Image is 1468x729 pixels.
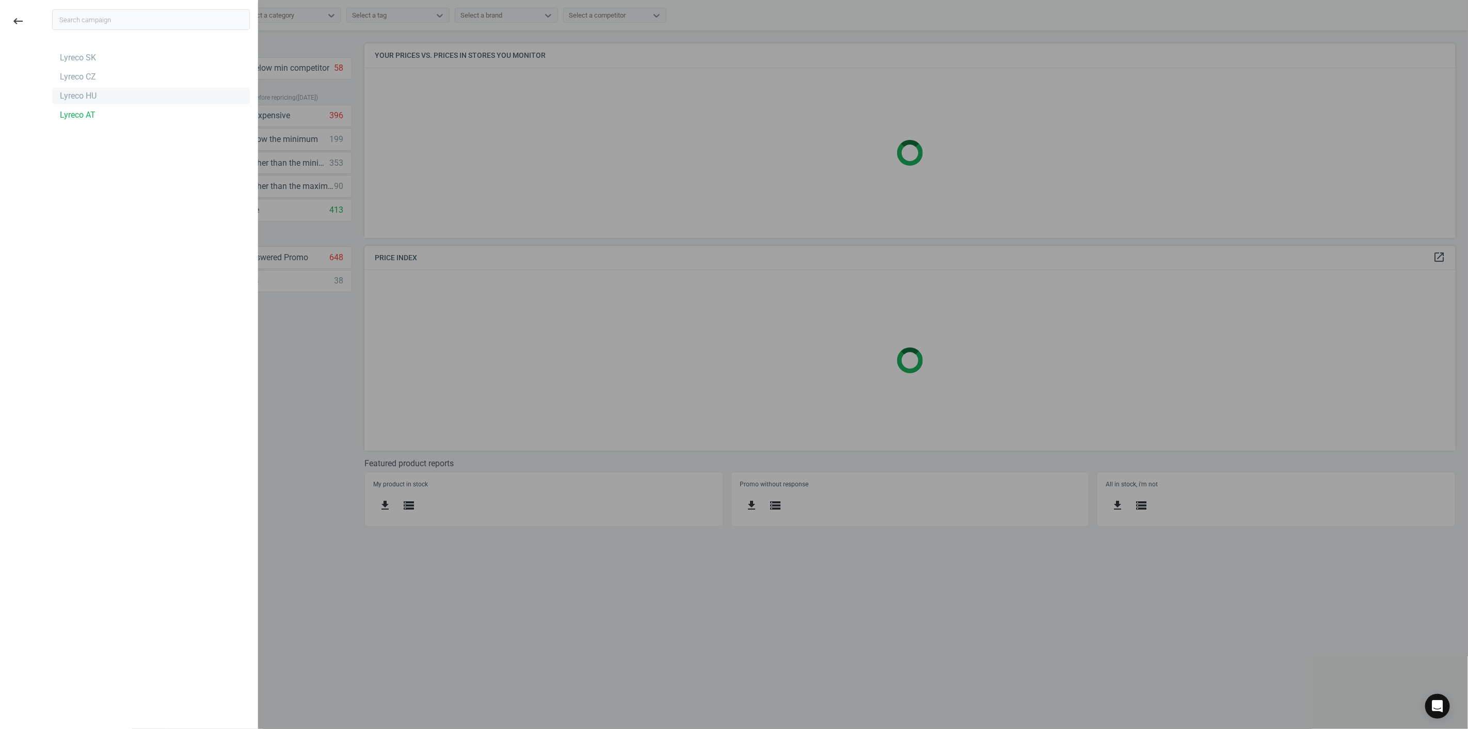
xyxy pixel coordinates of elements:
[12,15,24,27] i: keyboard_backspace
[60,52,96,64] div: Lyreco SK
[60,71,96,83] div: Lyreco CZ
[52,9,250,30] input: Search campaign
[60,109,95,121] div: Lyreco AT
[6,9,30,34] button: keyboard_backspace
[1425,694,1450,719] div: Open Intercom Messenger
[60,90,97,102] div: Lyreco HU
